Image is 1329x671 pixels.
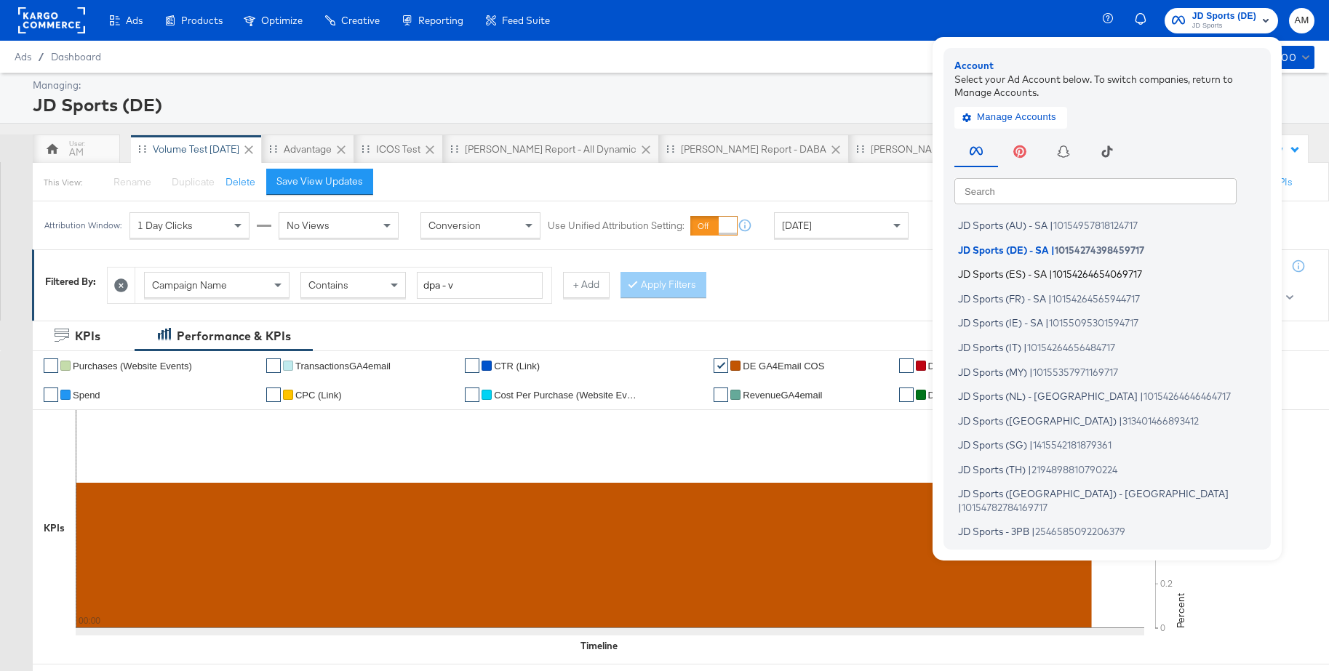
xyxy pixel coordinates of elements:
[266,358,281,373] a: ✔
[376,142,420,156] div: iCOS Test
[1031,526,1035,537] span: |
[958,366,1027,377] span: JD Sports (MY)
[1031,463,1117,475] span: 2194898810790224
[1033,366,1118,377] span: 10155357971169717
[714,358,728,373] a: ✔
[152,278,227,292] span: Campaign Name
[958,244,1049,255] span: JD Sports (DE) - SA
[1165,8,1278,33] button: JD Sports (DE)JD Sports
[494,361,540,371] span: CTR (Link)
[308,278,348,292] span: Contains
[743,361,824,371] span: DE GA4Email COS
[681,142,826,156] div: [PERSON_NAME] Report - DABA
[1048,292,1052,304] span: |
[1174,593,1187,628] text: Percent
[1140,390,1144,402] span: |
[958,414,1117,426] span: JD Sports ([GEOGRAPHIC_DATA])
[33,92,1311,117] div: JD Sports (DE)
[958,317,1043,329] span: JD Sports (IE) - SA
[276,174,363,188] div: Save View Updates
[958,526,1029,537] span: JD Sports - 3PB
[958,268,1047,280] span: JD Sports (ES) - SA
[928,390,1007,401] span: DE GA4email AOV
[266,387,281,402] a: ✔
[958,341,1021,353] span: JD Sports (IT)
[177,328,291,345] div: Performance & KPIs
[45,275,96,289] div: Filtered By:
[1052,292,1140,304] span: 10154264565944717
[295,390,342,401] span: CPC (Link)
[494,390,639,401] span: Cost Per Purchase (Website Events)
[153,142,239,156] div: Volume test [DATE]
[341,15,380,26] span: Creative
[563,272,610,298] button: + Add
[954,106,1067,128] button: Manage Accounts
[113,175,151,188] span: Rename
[899,358,914,373] a: ✔
[73,361,192,371] span: Purchases (Website Events)
[1028,463,1031,475] span: |
[418,15,463,26] span: Reporting
[1119,414,1122,426] span: |
[417,272,543,299] input: Enter a search term
[1027,341,1115,353] span: 10154264656484717
[1029,366,1033,377] span: |
[1192,20,1256,32] span: JD Sports
[69,145,84,159] div: AM
[502,15,550,26] span: Feed Suite
[362,145,370,153] div: Drag to reorder tab
[73,390,100,401] span: Spend
[1144,390,1231,402] span: 10154264646464717
[266,169,373,195] button: Save View Updates
[287,219,330,232] span: No Views
[1051,244,1055,255] span: |
[782,219,812,232] span: [DATE]
[137,219,193,232] span: 1 Day Clicks
[1035,526,1125,537] span: 2546585092206379
[1122,414,1199,426] span: 313401466893412
[871,142,1008,156] div: [PERSON_NAME] Report - DPA
[954,59,1260,73] div: Account
[548,219,685,233] label: Use Unified Attribution Setting:
[465,387,479,402] a: ✔
[44,177,82,188] div: This View:
[856,145,864,153] div: Drag to reorder tab
[465,142,636,156] div: [PERSON_NAME] Report - All Dynamic
[666,145,674,153] div: Drag to reorder tab
[31,51,51,63] span: /
[1055,244,1144,255] span: 10154274398459717
[44,220,122,230] div: Attribution Window:
[295,361,391,371] span: TransactionsGA4email
[284,142,332,156] div: Advantage
[269,145,277,153] div: Drag to reorder tab
[1053,220,1138,231] span: 10154957818124717
[1049,317,1138,329] span: 10155095301594717
[428,219,481,232] span: Conversion
[465,358,479,373] a: ✔
[51,51,101,63] a: Dashboard
[138,145,146,153] div: Drag to reorder tab
[1045,317,1049,329] span: |
[15,51,31,63] span: Ads
[958,488,1229,499] span: JD Sports ([GEOGRAPHIC_DATA]) - [GEOGRAPHIC_DATA]
[226,175,255,189] button: Delete
[958,220,1047,231] span: JD Sports (AU) - SA
[181,15,223,26] span: Products
[1295,12,1309,29] span: AM
[714,387,728,402] a: ✔
[928,361,1002,371] span: DE GA4email CR
[965,109,1056,126] span: Manage Accounts
[958,439,1027,451] span: JD Sports (SG)
[1049,268,1053,280] span: |
[33,79,1311,92] div: Managing:
[954,72,1260,99] div: Select your Ad Account below. To switch companies, return to Manage Accounts.
[450,145,458,153] div: Drag to reorder tab
[1050,220,1053,231] span: |
[899,387,914,402] a: ✔
[75,328,100,345] div: KPIs
[44,387,58,402] a: ✔
[958,390,1138,402] span: JD Sports (NL) - [GEOGRAPHIC_DATA]
[261,15,303,26] span: Optimize
[958,501,962,513] span: |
